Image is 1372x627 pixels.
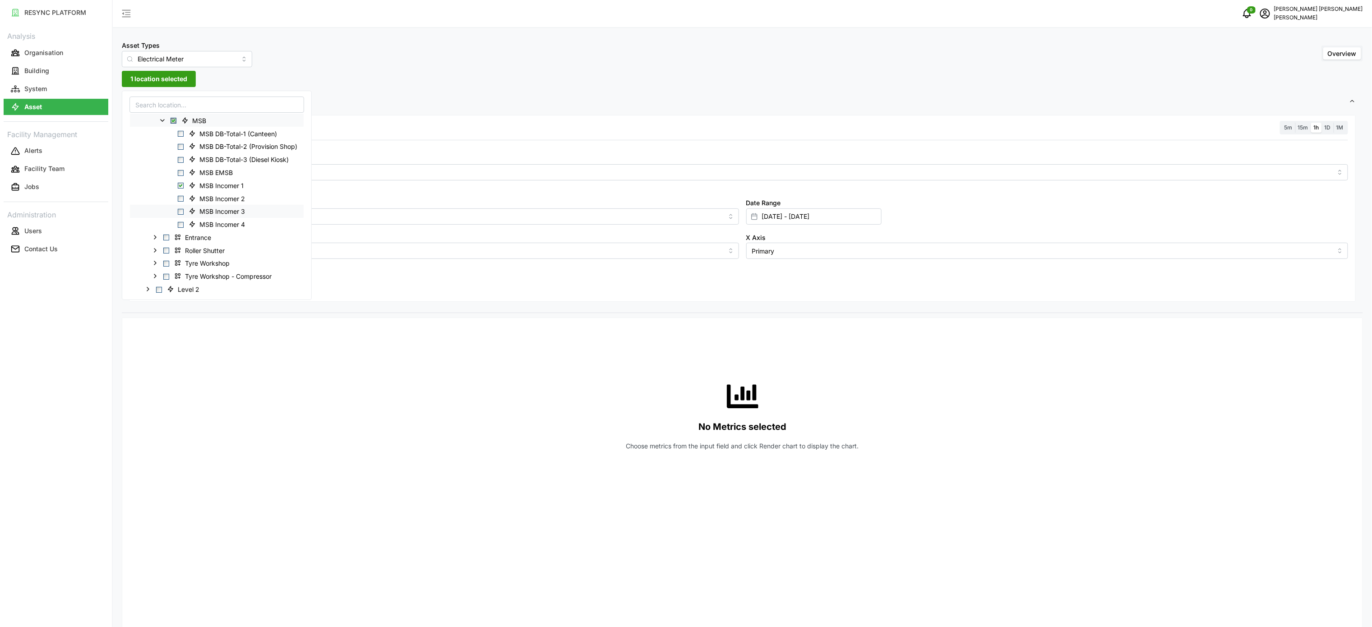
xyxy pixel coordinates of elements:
span: MSB DB-Total-2 (Provision Shop) [185,141,304,152]
span: MSB DB-Total-3 (Diesel Kiosk) [199,155,289,164]
span: MSB Incomer 3 [185,206,251,217]
span: MSB EMSB [199,168,233,177]
a: Asset [4,98,108,116]
span: Select MSB DB-Total-1 (Canteen) [178,131,184,137]
span: Level 2 [178,285,199,294]
span: Select MSB Incomer 1 [178,183,184,189]
input: Select Y axis [137,243,739,259]
span: Select MSB EMSB [178,170,184,175]
button: System [4,81,108,97]
input: Select date range [746,208,882,225]
span: Select MSB DB-Total-2 (Provision Shop) [178,144,184,150]
button: Contact Us [4,241,108,257]
a: Alerts [4,142,108,160]
span: MSB DB-Total-1 (Canteen) [185,128,283,139]
p: Administration [4,207,108,221]
span: Roller Shutter [185,246,225,255]
span: Select Tyre Workshop - Compressor [163,274,169,280]
p: Jobs [24,182,39,191]
a: System [4,80,108,98]
span: Overview [1328,50,1357,57]
a: Building [4,62,108,80]
a: Contact Us [4,240,108,258]
p: RESYNC PLATFORM [24,8,86,17]
span: Entrance [185,233,211,242]
button: Settings [122,91,1363,113]
span: MSB [178,115,212,126]
span: Level 2 [163,284,206,295]
p: Choose metrics from the input field and click Render chart to display the chart. [626,442,859,451]
span: Tyre Workshop - Compressor [185,272,272,281]
span: Tyre Workshop [185,259,230,268]
span: Roller Shutter [171,245,231,256]
label: X Axis [746,233,766,243]
a: Organisation [4,44,108,62]
p: Organisation [24,48,63,57]
span: Entrance [171,232,217,243]
p: Facility Team [24,164,65,173]
span: MSB Incomer 2 [185,193,251,203]
span: MSB DB-Total-2 (Provision Shop) [199,142,297,151]
span: MSB Incomer 3 [199,207,245,216]
button: Users [4,223,108,239]
span: Tyre Workshop - Compressor [171,271,278,281]
span: Select Tyre Workshop [163,261,169,267]
a: Users [4,222,108,240]
button: Alerts [4,143,108,159]
button: RESYNC PLATFORM [4,5,108,21]
span: Select Level 2 [156,287,162,293]
span: Tyre Workshop [171,258,236,268]
p: Building [24,66,49,75]
div: Settings [122,113,1363,313]
p: *You can only select a maximum of 5 metrics [137,182,1348,190]
span: 1 location selected [130,71,187,87]
p: No Metrics selected [698,420,786,434]
span: Select MSB DB-Total-3 (Diesel Kiosk) [178,157,184,163]
a: Jobs [4,178,108,196]
p: Alerts [24,146,42,155]
span: MSB DB-Total-1 (Canteen) [199,129,277,138]
span: Select MSB Incomer 2 [178,196,184,202]
input: Select X axis [746,243,1349,259]
p: System [24,84,47,93]
button: notifications [1238,5,1256,23]
span: MSB Incomer 2 [199,194,245,203]
span: Settings [129,91,1349,113]
label: Asset Types [122,41,160,51]
span: Select MSB Incomer 4 [178,222,184,228]
input: Search location... [129,97,304,113]
button: Jobs [4,179,108,195]
p: Analysis [4,29,108,42]
p: [PERSON_NAME] [1274,14,1363,22]
span: Select Roller Shutter [163,248,169,254]
p: [PERSON_NAME] [PERSON_NAME] [1274,5,1363,14]
p: Users [24,226,42,235]
label: Date Range [746,198,781,208]
input: Select metric [152,167,1332,177]
button: schedule [1256,5,1274,23]
span: MSB DB-Total-3 (Diesel Kiosk) [185,154,295,165]
span: 1M [1336,124,1344,131]
button: Facility Team [4,161,108,177]
input: Select chart type [137,208,739,225]
span: 15m [1298,124,1308,131]
button: Building [4,63,108,79]
span: Select MSB Incomer 3 [178,209,184,215]
a: Facility Team [4,160,108,178]
button: Asset [4,99,108,115]
span: Select MSB [171,118,176,124]
div: 1 location selected [122,91,312,300]
span: MSB Incomer 4 [199,220,245,229]
span: 5m [1284,124,1293,131]
span: MSB Incomer 1 [199,181,244,190]
p: Asset [24,102,42,111]
span: MSB EMSB [185,167,239,178]
p: Facility Management [4,127,108,140]
span: MSB [192,116,206,125]
span: Select Entrance [163,235,169,240]
a: RESYNC PLATFORM [4,4,108,22]
span: MSB Incomer 4 [185,219,251,230]
button: 1 location selected [122,71,196,87]
button: Organisation [4,45,108,61]
span: 0 [1250,7,1253,13]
